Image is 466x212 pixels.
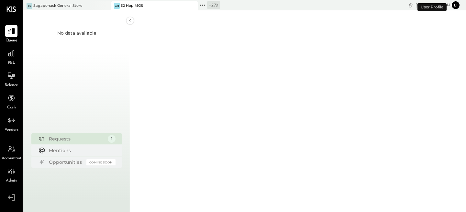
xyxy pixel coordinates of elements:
span: Accountant [2,156,21,162]
div: 30 Hop MGS [121,3,143,8]
button: Li [452,1,460,9]
div: No data available [57,30,96,36]
a: Balance [0,70,22,88]
a: Admin [0,165,22,184]
span: Queue [6,38,17,44]
div: 1 [108,135,116,143]
span: P&L [8,60,15,66]
div: SG [27,3,32,9]
a: Accountant [0,143,22,162]
a: Vendors [0,114,22,133]
a: P&L [0,47,22,66]
span: Admin [6,178,17,184]
a: Queue [0,25,22,44]
span: Balance [5,83,18,88]
div: copy link [407,2,414,8]
div: Coming Soon [86,159,116,165]
span: am [445,3,450,7]
div: Sagaponack General Store [33,3,83,8]
div: Requests [49,136,105,142]
div: User Profile [417,3,447,11]
div: Opportunities [49,159,83,165]
span: 8 : 50 [431,2,444,8]
div: 3H [114,3,120,9]
span: Vendors [5,127,18,133]
a: Cash [0,92,22,111]
div: [DATE] [416,2,450,8]
div: + 279 [207,1,220,9]
div: Mentions [49,147,112,154]
span: Cash [7,105,16,111]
